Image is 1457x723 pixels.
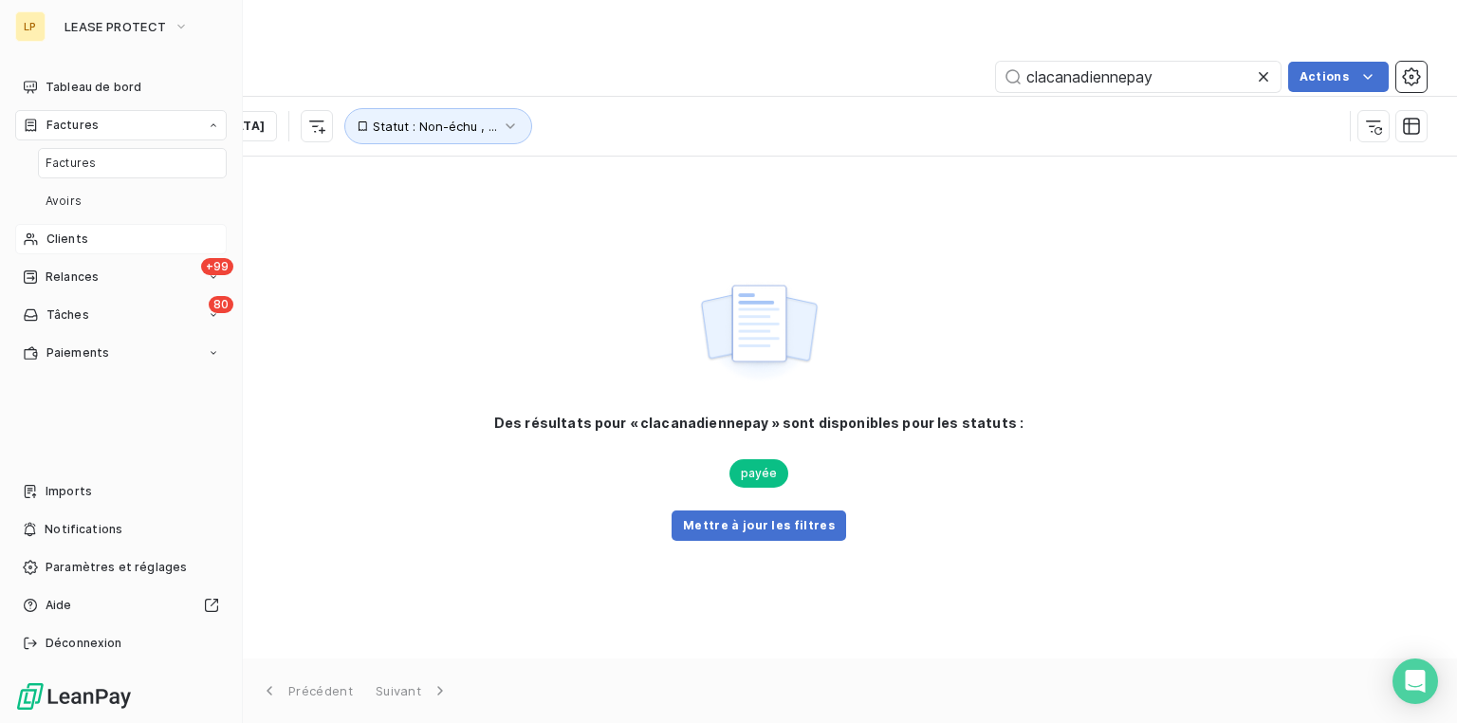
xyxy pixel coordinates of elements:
[249,671,364,711] button: Précédent
[15,590,227,621] a: Aide
[672,510,846,541] button: Mettre à jour les filtres
[45,521,122,538] span: Notifications
[46,306,89,324] span: Tâches
[46,79,141,96] span: Tableau de bord
[729,459,789,488] span: payée
[46,155,96,172] span: Factures
[46,635,122,652] span: Déconnexion
[1288,62,1389,92] button: Actions
[15,681,133,712] img: Logo LeanPay
[996,62,1281,92] input: Rechercher
[209,296,233,313] span: 80
[201,258,233,275] span: +99
[46,344,109,361] span: Paiements
[46,117,99,134] span: Factures
[46,559,187,576] span: Paramètres et réglages
[46,269,99,286] span: Relances
[364,671,461,711] button: Suivant
[344,108,532,144] button: Statut : Non-échu , ...
[65,19,166,34] span: LEASE PROTECT
[46,483,92,500] span: Imports
[15,11,46,42] div: LP
[1392,658,1438,704] div: Open Intercom Messenger
[373,119,497,134] span: Statut : Non-échu , ...
[46,231,88,248] span: Clients
[698,274,820,392] img: empty state
[46,193,82,210] span: Avoirs
[494,414,1024,433] span: Des résultats pour « clacanadiennepay » sont disponibles pour les statuts :
[46,597,72,614] span: Aide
